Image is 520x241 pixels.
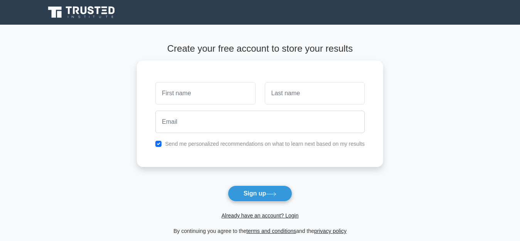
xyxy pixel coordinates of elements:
input: Email [155,111,365,133]
a: privacy policy [314,228,347,234]
div: By continuing you agree to the and the [132,226,388,236]
input: Last name [265,82,365,104]
a: terms and conditions [246,228,296,234]
label: Send me personalized recommendations on what to learn next based on my results [165,141,365,147]
input: First name [155,82,255,104]
a: Already have an account? Login [221,212,298,219]
h4: Create your free account to store your results [137,43,383,54]
button: Sign up [228,185,293,202]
